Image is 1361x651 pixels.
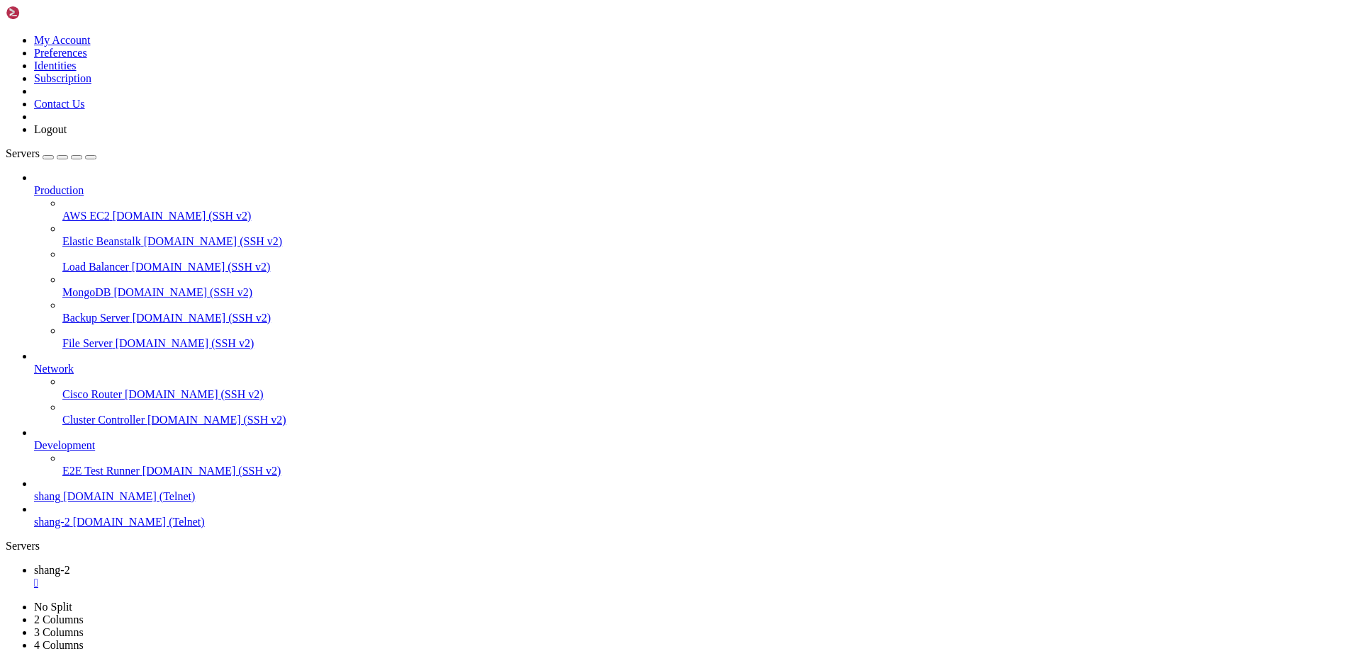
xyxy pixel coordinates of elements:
a: Subscription [34,72,91,84]
a: shang-2 [34,564,1355,589]
a: Network [34,363,1355,375]
a: Elastic Beanstalk [DOMAIN_NAME] (SSH v2) [62,235,1355,248]
a:  [34,577,1355,589]
li: shang-2 [DOMAIN_NAME] (Telnet) [34,503,1355,528]
li: File Server [DOMAIN_NAME] (SSH v2) [62,324,1355,350]
li: AWS EC2 [DOMAIN_NAME] (SSH v2) [62,197,1355,222]
a: Backup Server [DOMAIN_NAME] (SSH v2) [62,312,1355,324]
span: Production [34,184,84,196]
li: E2E Test Runner [DOMAIN_NAME] (SSH v2) [62,452,1355,477]
span: Backup Server [62,312,130,324]
span: Load Balancer [62,261,129,273]
a: My Account [34,34,91,46]
span: MongoDB [62,286,111,298]
a: No Split [34,601,72,613]
span: shang [34,490,60,502]
span: [DOMAIN_NAME] (SSH v2) [132,261,271,273]
span: [DOMAIN_NAME] (SSH v2) [113,286,252,298]
span: [DOMAIN_NAME] (SSH v2) [147,414,286,426]
span: [DOMAIN_NAME] (Telnet) [63,490,195,502]
span: shang-2 [34,516,70,528]
a: Production [34,184,1355,197]
li: Load Balancer [DOMAIN_NAME] (SSH v2) [62,248,1355,273]
li: Elastic Beanstalk [DOMAIN_NAME] (SSH v2) [62,222,1355,248]
span: shang-2 [34,564,70,576]
span: Cisco Router [62,388,122,400]
a: 4 Columns [34,639,84,651]
span: Network [34,363,74,375]
span: Elastic Beanstalk [62,235,141,247]
a: AWS EC2 [DOMAIN_NAME] (SSH v2) [62,210,1355,222]
a: Preferences [34,47,87,59]
span: [DOMAIN_NAME] (SSH v2) [125,388,264,400]
a: shang [DOMAIN_NAME] (Telnet) [34,490,1355,503]
a: E2E Test Runner [DOMAIN_NAME] (SSH v2) [62,465,1355,477]
li: Development [34,426,1355,477]
span: File Server [62,337,113,349]
a: Development [34,439,1355,452]
span: [DOMAIN_NAME] (SSH v2) [113,210,252,222]
span: AWS EC2 [62,210,110,222]
span: [DOMAIN_NAME] (Telnet) [73,516,205,528]
li: Backup Server [DOMAIN_NAME] (SSH v2) [62,299,1355,324]
li: Cisco Router [DOMAIN_NAME] (SSH v2) [62,375,1355,401]
div: Servers [6,540,1355,553]
span: Cluster Controller [62,414,145,426]
a: 2 Columns [34,613,84,625]
span: Development [34,439,95,451]
span: E2E Test Runner [62,465,140,477]
span: [DOMAIN_NAME] (SSH v2) [144,235,283,247]
span: [DOMAIN_NAME] (SSH v2) [116,337,254,349]
a: Contact Us [34,98,85,110]
a: Logout [34,123,67,135]
a: Cisco Router [DOMAIN_NAME] (SSH v2) [62,388,1355,401]
a: shang-2 [DOMAIN_NAME] (Telnet) [34,516,1355,528]
a: File Server [DOMAIN_NAME] (SSH v2) [62,337,1355,350]
span: [DOMAIN_NAME] (SSH v2) [133,312,271,324]
a: Identities [34,60,77,72]
li: MongoDB [DOMAIN_NAME] (SSH v2) [62,273,1355,299]
a: Cluster Controller [DOMAIN_NAME] (SSH v2) [62,414,1355,426]
img: Shellngn [6,6,87,20]
li: Network [34,350,1355,426]
li: Production [34,171,1355,350]
li: Cluster Controller [DOMAIN_NAME] (SSH v2) [62,401,1355,426]
a: MongoDB [DOMAIN_NAME] (SSH v2) [62,286,1355,299]
a: 3 Columns [34,626,84,638]
span: Servers [6,147,40,159]
span: [DOMAIN_NAME] (SSH v2) [142,465,281,477]
a: Servers [6,147,96,159]
li: shang [DOMAIN_NAME] (Telnet) [34,477,1355,503]
a: Load Balancer [DOMAIN_NAME] (SSH v2) [62,261,1355,273]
